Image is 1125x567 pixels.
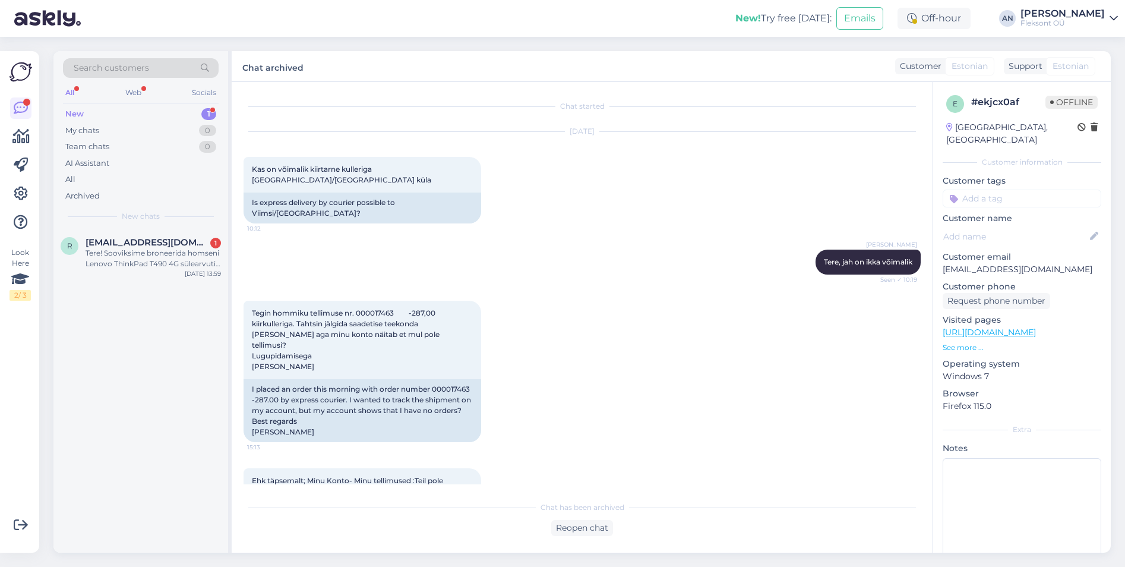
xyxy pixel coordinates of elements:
[199,125,216,137] div: 0
[735,12,761,24] b: New!
[63,85,77,100] div: All
[74,62,149,74] span: Search customers
[873,275,917,284] span: Seen ✓ 10:19
[252,165,431,184] span: Kas on võimalik kiirtarne kulleriga [GEOGRAPHIC_DATA]/[GEOGRAPHIC_DATA] küla
[541,502,624,513] span: Chat has been archived
[210,238,221,248] div: 1
[943,230,1088,243] input: Add name
[1020,9,1118,28] a: [PERSON_NAME]Fleksont OÜ
[943,293,1050,309] div: Request phone number
[953,99,957,108] span: e
[65,157,109,169] div: AI Assistant
[244,193,481,223] div: Is express delivery by courier possible to Viimsi/[GEOGRAPHIC_DATA]?
[836,7,883,30] button: Emails
[244,101,921,112] div: Chat started
[123,85,144,100] div: Web
[971,95,1045,109] div: # ekjcx0af
[86,248,221,269] div: Tere! Sooviksime broneerida homseni Lenovo ThinkPad T490 4G sülearvuti. Tuleksime seda umbes lõun...
[866,240,917,249] span: [PERSON_NAME]
[551,520,613,536] div: Reopen chat
[1020,18,1105,28] div: Fleksont OÜ
[244,379,481,442] div: I placed an order this morning with order number 000017463 -287.00 by express courier. I wanted t...
[252,476,445,496] span: Ehk täpsemalt; Minu Konto- Minu tellimused :Teil pole esitatud ühtegi tellimust
[943,400,1101,412] p: Firefox 115.0
[943,157,1101,168] div: Customer information
[1004,60,1042,73] div: Support
[65,141,109,153] div: Team chats
[67,241,72,250] span: r
[242,58,304,74] label: Chat archived
[943,314,1101,326] p: Visited pages
[199,141,216,153] div: 0
[943,263,1101,276] p: [EMAIL_ADDRESS][DOMAIN_NAME]
[10,247,31,301] div: Look Here
[824,257,912,266] span: Tere, jah on ikka võimalik
[943,251,1101,263] p: Customer email
[943,388,1101,400] p: Browser
[65,190,100,202] div: Archived
[201,108,216,120] div: 1
[943,442,1101,455] p: Notes
[943,358,1101,370] p: Operating system
[10,61,32,83] img: Askly Logo
[247,224,292,233] span: 10:12
[943,424,1101,435] div: Extra
[252,308,441,371] span: Tegin hommiku tellimuse nr. 000017463 -287,00 kiirkulleriga. Tahtsin jälgida saadetise teekonda [...
[185,269,221,278] div: [DATE] 13:59
[895,60,941,73] div: Customer
[943,370,1101,383] p: Windows 7
[946,121,1077,146] div: [GEOGRAPHIC_DATA], [GEOGRAPHIC_DATA]
[65,174,75,185] div: All
[1020,9,1105,18] div: [PERSON_NAME]
[999,10,1016,27] div: AN
[898,8,971,29] div: Off-hour
[952,60,988,73] span: Estonian
[1053,60,1089,73] span: Estonian
[735,11,832,26] div: Try free [DATE]:
[943,190,1101,207] input: Add a tag
[65,108,84,120] div: New
[943,212,1101,225] p: Customer name
[247,443,292,452] span: 15:13
[943,175,1101,187] p: Customer tags
[943,327,1036,338] a: [URL][DOMAIN_NAME]
[86,237,209,248] span: riina.arhipova@gmail.com
[10,290,31,301] div: 2 / 3
[65,125,99,137] div: My chats
[943,281,1101,293] p: Customer phone
[1045,96,1098,109] span: Offline
[943,342,1101,353] p: See more ...
[244,126,921,137] div: [DATE]
[122,211,160,222] span: New chats
[189,85,219,100] div: Socials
